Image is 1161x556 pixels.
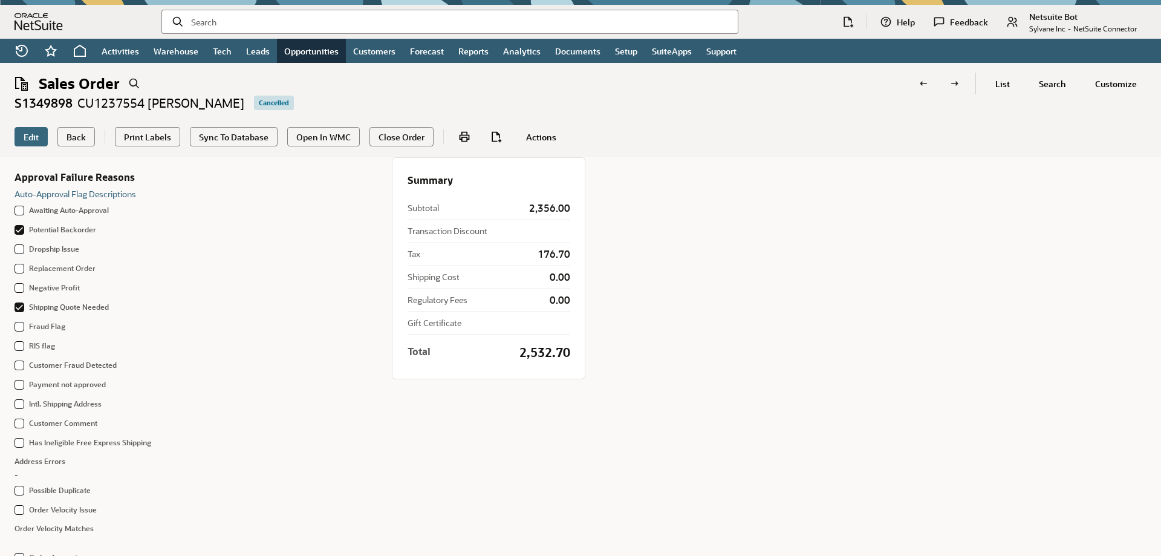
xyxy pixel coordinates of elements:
[115,127,180,146] button: Print Labels
[277,39,346,63] a: Opportunities
[7,39,36,63] a: Recent Records
[408,174,453,186] div: Summary
[29,485,91,495] a: Possible Duplicate
[190,127,278,146] button: Sync To Database
[538,248,570,260] span: 176.70
[608,39,645,63] a: Setup
[154,45,198,57] span: Warehouse
[29,360,117,370] a: Customer Fraud Detected
[206,39,239,63] a: Tech
[246,45,270,57] span: Leads
[29,399,102,408] a: Intl. Shipping Address
[408,345,431,358] a: Total
[949,77,961,90] img: Next
[65,39,94,63] a: Home
[172,16,184,28] svg: Search
[346,39,403,63] a: Customers
[408,225,487,237] a: Transaction Discount
[287,127,360,146] button: Open In WMC
[36,39,65,63] div: Shortcuts
[529,202,570,214] span: 2,356.00
[548,39,608,63] a: Documents
[77,94,244,111] div: CU1237554 [PERSON_NAME]
[94,39,146,63] a: Activities
[706,45,737,57] span: Support
[39,75,120,92] h1: Sales Order
[29,379,106,389] a: Payment not approved
[503,45,541,57] span: Analytics
[15,127,48,146] button: Edit
[458,45,489,57] span: Reports
[146,39,206,63] a: Warehouse
[29,321,65,331] a: Fraud Flag
[408,248,420,260] a: Tax
[29,505,97,514] a: Order Velocity Issue
[408,294,467,306] a: Regulatory Fees
[897,16,915,28] label: Help
[986,73,1020,94] a: List
[458,131,470,143] img: print.svg
[239,39,277,63] a: Leads
[284,45,339,57] span: Opportunities
[496,39,548,63] a: Analytics
[29,302,109,312] a: Shipping Quote Needed
[699,39,744,63] a: Support
[403,39,451,63] a: Forecast
[29,205,109,215] a: Awaiting Auto-Approval
[652,45,692,57] span: SuiteApps
[15,523,94,533] a: Order Velocity Matches
[490,131,502,143] img: create-new.svg
[408,317,461,329] a: Gift Certificate
[29,283,80,292] a: Negative Profit
[1029,11,1137,22] span: Netsuite Bot
[369,127,434,146] button: Close Order
[57,127,95,146] button: Back
[519,346,570,358] span: 2,532.70
[102,45,139,57] span: Activities
[254,96,294,110] div: Cancelled
[15,13,63,30] svg: logo
[1085,73,1146,94] a: Customize
[15,468,372,480] span: -
[29,418,97,428] a: Customer Comment
[516,126,566,148] a: Actions
[615,45,637,57] span: Setup
[837,10,859,34] div: Create New
[213,45,232,57] span: Tech
[128,77,140,90] img: Quick Find
[73,44,87,58] svg: Home
[408,271,460,283] a: Shipping Cost
[645,39,699,63] a: SuiteApps
[29,224,96,234] a: Potential Backorder
[927,10,998,34] div: Feedback
[917,77,929,90] img: Previous
[15,188,136,200] a: Auto-Approval Flag Descriptions
[29,263,96,273] a: Replacement Order
[1029,73,1076,94] a: Search
[408,202,439,214] a: Subtotal
[550,294,570,306] span: 0.00
[410,45,444,57] span: Forecast
[29,437,151,447] a: Has Ineligible Free Express Shipping
[15,456,65,466] a: Address Errors
[555,45,600,57] span: Documents
[550,271,570,283] span: 0.00
[950,16,988,28] label: Feedback
[29,341,55,350] a: RIS flag
[874,10,925,34] div: Help
[44,44,58,58] svg: Shortcuts
[191,16,728,28] input: Search
[451,39,496,63] a: Reports
[15,94,73,111] div: S1349898
[1073,24,1137,33] span: NetSuite Connector
[1000,10,1146,34] div: Change Role
[15,44,29,58] svg: Recent Records
[1068,24,1071,33] span: -
[29,244,79,253] a: Dropship Issue
[353,45,395,57] span: Customers
[1029,24,1065,33] span: Sylvane Inc
[15,172,135,183] div: Approval Failure Reasons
